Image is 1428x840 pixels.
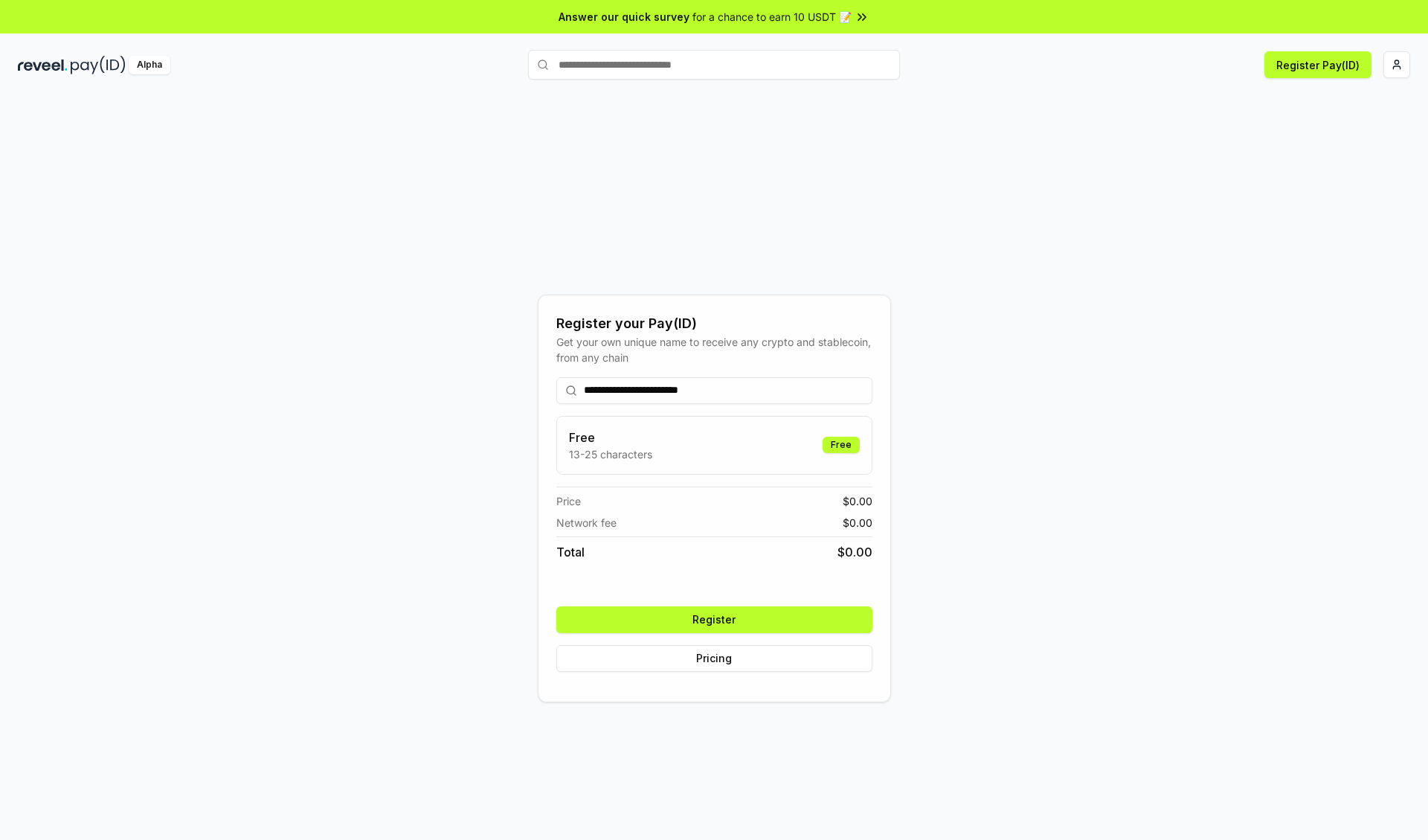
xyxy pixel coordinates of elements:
[569,429,652,446] h3: Free
[556,313,872,334] div: Register your Pay(ID)
[556,515,617,530] span: Network fee
[843,493,872,509] span: $ 0.00
[823,437,860,453] div: Free
[837,543,872,561] span: $ 0.00
[556,493,581,509] span: Price
[556,645,872,672] button: Pricing
[569,446,652,462] p: 13-25 characters
[18,56,68,74] img: reveel_dark
[556,606,872,633] button: Register
[71,56,126,74] img: pay_id
[556,334,872,365] div: Get your own unique name to receive any crypto and stablecoin, from any chain
[692,9,852,25] span: for a chance to earn 10 USDT 📝
[559,9,689,25] span: Answer our quick survey
[1264,51,1371,78] button: Register Pay(ID)
[843,515,872,530] span: $ 0.00
[129,56,170,74] div: Alpha
[556,543,585,561] span: Total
